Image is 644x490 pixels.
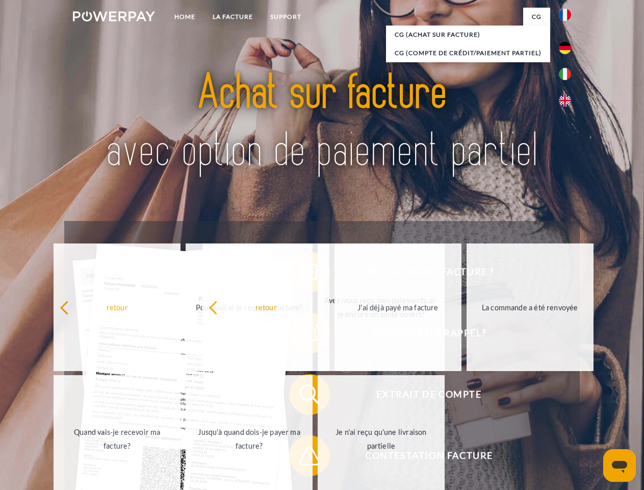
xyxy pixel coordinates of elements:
[166,8,204,26] a: Home
[60,425,174,453] div: Quand vais-je recevoir ma facture?
[559,68,571,80] img: it
[559,94,571,107] img: en
[204,8,262,26] a: LA FACTURE
[73,11,155,21] img: logo-powerpay-white.svg
[209,300,323,314] div: retour
[473,300,587,314] div: La commande a été renvoyée
[192,300,306,314] div: Pourquoi ai-je reçu une facture?
[324,425,439,453] div: Je n'ai reçu qu'une livraison partielle
[192,425,306,453] div: Jusqu'à quand dois-je payer ma facture?
[559,9,571,21] img: fr
[386,44,550,62] a: CG (Compte de crédit/paiement partiel)
[341,300,455,314] div: J'ai déjà payé ma facture
[603,449,636,482] iframe: Bouton de lancement de la fenêtre de messagerie
[97,49,547,195] img: title-powerpay_fr.svg
[60,300,174,314] div: retour
[523,8,550,26] a: CG
[386,26,550,44] a: CG (achat sur facture)
[559,42,571,54] img: de
[262,8,310,26] a: Support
